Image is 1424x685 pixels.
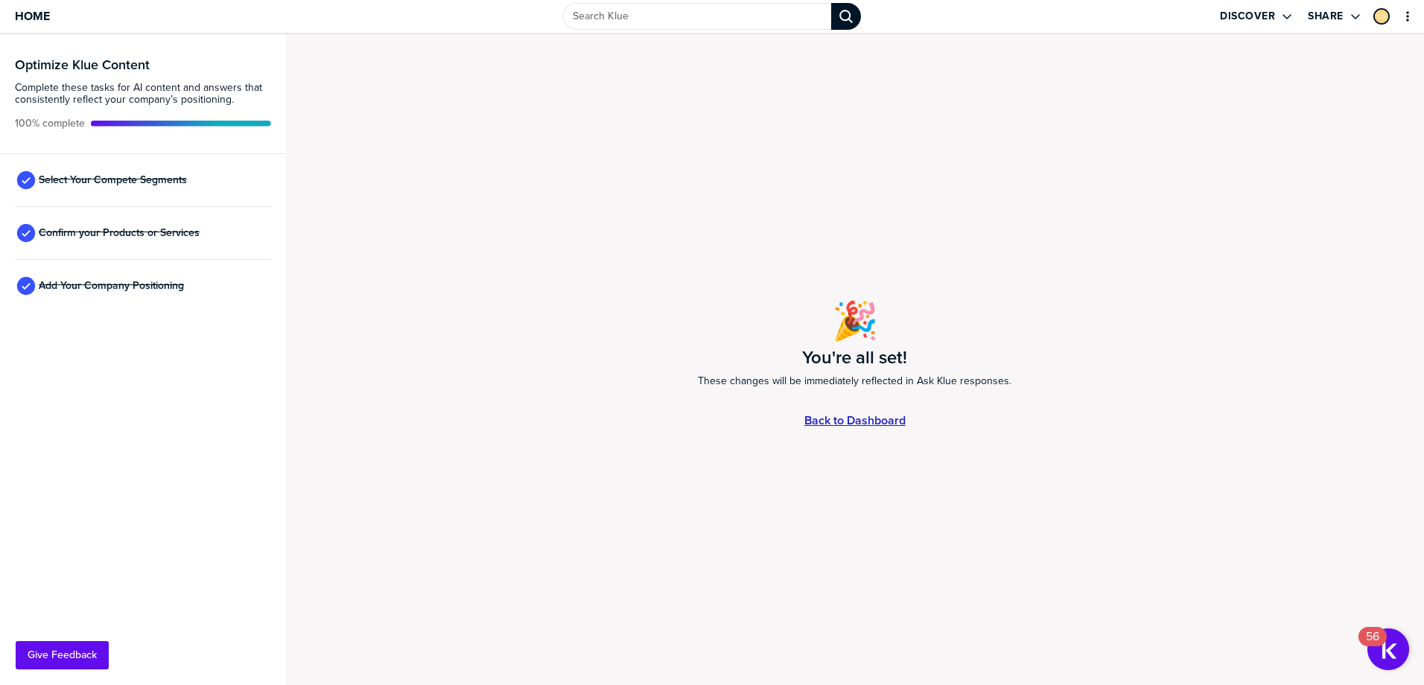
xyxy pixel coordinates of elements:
[15,118,85,130] span: Active
[1373,8,1390,25] div: Colin Gordon
[832,293,878,348] span: 🎉
[802,348,907,366] h1: You're all set!
[1308,10,1344,23] label: Share
[39,174,187,186] span: Select Your Compete Segments
[698,372,1011,390] span: These changes will be immediately reflected in Ask Klue responses.
[1366,637,1379,656] div: 56
[831,3,861,30] div: Search Klue
[15,58,271,71] h3: Optimize Klue Content
[1372,7,1391,26] a: Edit Profile
[1220,10,1275,23] label: Discover
[16,641,109,669] button: Give Feedback
[1367,628,1409,670] button: Open Resource Center, 56 new notifications
[804,414,906,427] a: Back to Dashboard
[15,82,271,106] span: Complete these tasks for AI content and answers that consistently reflect your company’s position...
[1375,10,1388,23] img: 9fafd13c9a2ace17d9a5de1b2fae8db5-sml.png
[39,280,184,292] span: Add Your Company Positioning
[563,3,831,30] input: Search Klue
[39,227,200,239] span: Confirm your Products or Services
[15,10,50,22] span: Home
